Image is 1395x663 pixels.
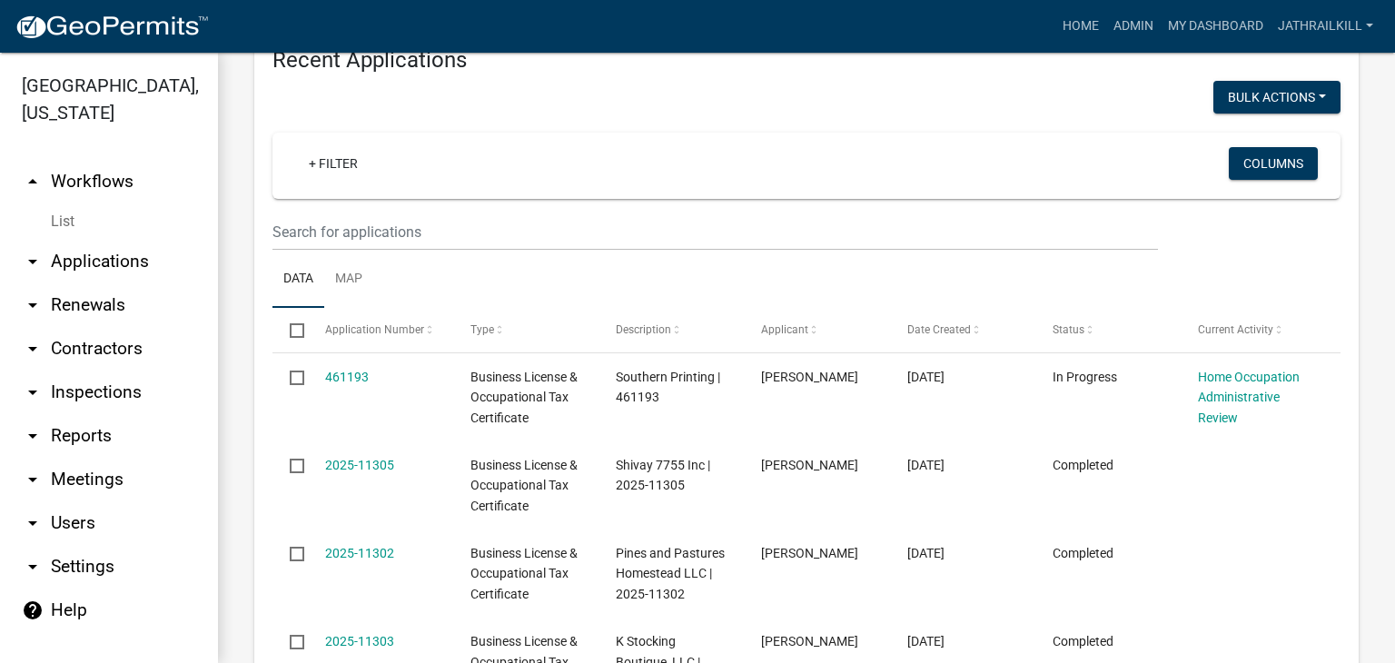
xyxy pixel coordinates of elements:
[294,147,372,180] a: + Filter
[325,546,394,560] a: 2025-11302
[907,370,945,384] span: 08/08/2025
[453,308,599,351] datatable-header-cell: Type
[22,599,44,621] i: help
[272,251,324,309] a: Data
[1053,323,1084,336] span: Status
[22,251,44,272] i: arrow_drop_down
[1055,9,1106,44] a: Home
[307,308,452,351] datatable-header-cell: Application Number
[272,213,1158,251] input: Search for applications
[761,458,858,472] span: Dixit Patel
[1229,147,1318,180] button: Columns
[744,308,889,351] datatable-header-cell: Applicant
[325,634,394,648] a: 2025-11303
[470,458,578,514] span: Business License & Occupational Tax Certificate
[22,469,44,490] i: arrow_drop_down
[325,370,369,384] a: 461193
[761,634,858,648] span: Kimberly Stocking
[1053,370,1117,384] span: In Progress
[1181,308,1326,351] datatable-header-cell: Current Activity
[325,458,394,472] a: 2025-11305
[470,323,494,336] span: Type
[761,323,808,336] span: Applicant
[22,381,44,403] i: arrow_drop_down
[272,47,1341,74] h4: Recent Applications
[470,546,578,602] span: Business License & Occupational Tax Certificate
[1053,458,1113,472] span: Completed
[470,370,578,426] span: Business License & Occupational Tax Certificate
[761,546,858,560] span: Michelle V Ngafoe
[599,308,744,351] datatable-header-cell: Description
[325,323,424,336] span: Application Number
[272,308,307,351] datatable-header-cell: Select
[907,323,971,336] span: Date Created
[22,556,44,578] i: arrow_drop_down
[1213,81,1341,114] button: Bulk Actions
[22,512,44,534] i: arrow_drop_down
[907,458,945,472] span: 08/07/2025
[22,171,44,193] i: arrow_drop_up
[761,370,858,384] span: Abi Traylor
[1271,9,1380,44] a: Jathrailkill
[22,294,44,316] i: arrow_drop_down
[22,338,44,360] i: arrow_drop_down
[616,370,720,405] span: Southern Printing | 461193
[1053,546,1113,560] span: Completed
[1198,370,1300,426] a: Home Occupation Administrative Review
[616,546,725,602] span: Pines and Pastures Homestead LLC | 2025-11302
[1106,9,1161,44] a: Admin
[1198,323,1273,336] span: Current Activity
[22,425,44,447] i: arrow_drop_down
[1053,634,1113,648] span: Completed
[1161,9,1271,44] a: My Dashboard
[324,251,373,309] a: Map
[889,308,1034,351] datatable-header-cell: Date Created
[1035,308,1181,351] datatable-header-cell: Status
[907,634,945,648] span: 08/04/2025
[616,458,710,493] span: Shivay 7755 Inc | 2025-11305
[907,546,945,560] span: 08/05/2025
[616,323,671,336] span: Description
